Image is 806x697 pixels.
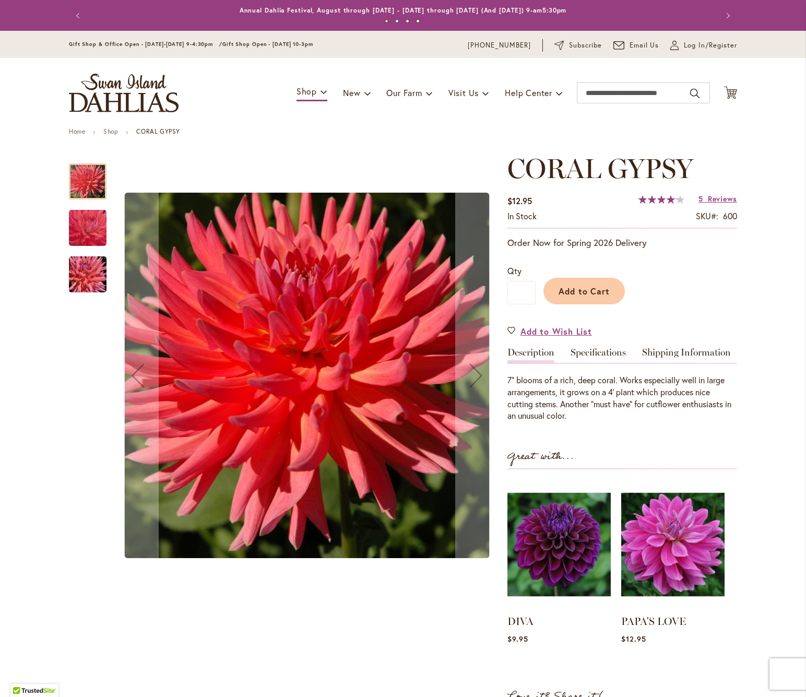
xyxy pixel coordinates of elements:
[670,40,737,51] a: Log In/Register
[507,210,537,221] span: In stock
[684,40,737,51] span: Log In/Register
[621,480,725,609] img: PAPA'S LOVE
[507,480,611,609] img: DIVA
[69,127,85,135] a: Home
[723,210,737,222] div: 600
[507,348,554,363] a: Description
[505,87,552,98] span: Help Center
[638,195,684,204] div: 84%
[559,286,610,297] span: Add to Cart
[240,6,567,14] a: Annual Dahlia Festival, August through [DATE] - [DATE] through [DATE] (And [DATE]) 9-am5:30pm
[8,660,37,689] iframe: Launch Accessibility Center
[507,210,537,222] div: Availability
[507,237,737,249] p: Order Now for Spring 2026 Delivery
[117,153,545,598] div: Product Images
[222,41,313,48] span: Gift Shop Open - [DATE] 10-3pm
[117,153,497,598] div: CORAL GYPSY
[468,40,531,51] a: [PHONE_NUMBER]
[507,615,534,628] a: DIVA
[630,40,659,51] span: Email Us
[520,325,592,337] span: Add to Wish List
[613,40,659,51] a: Email Us
[507,265,521,276] span: Qty
[571,348,626,363] a: Specifications
[51,192,125,264] img: CORAL GYPSY
[716,5,737,26] button: Next
[696,210,718,221] strong: SKU
[554,40,602,51] a: Subscribe
[386,87,422,98] span: Our Farm
[69,41,222,48] span: Gift Shop & Office Open - [DATE]-[DATE] 9-4:30pm /
[569,40,602,51] span: Subscribe
[455,153,497,598] button: Next
[448,87,479,98] span: Visit Us
[69,153,117,199] div: CORAL GYPSY
[507,195,532,206] span: $12.95
[507,448,574,465] strong: Great with...
[297,86,317,97] span: Shop
[69,74,179,112] a: store logo
[395,19,399,23] button: 2 of 4
[543,278,625,304] button: Add to Cart
[69,5,90,26] button: Previous
[117,153,497,598] div: CORAL GYPSYCORAL GYPSYCORAL GYPSY
[621,615,686,628] a: PAPA'S LOVE
[507,374,737,422] div: 7" blooms of a rich, deep coral. Works especially well in large arrangements, it grows on a 4' pl...
[642,348,731,363] a: Shipping Information
[103,127,118,135] a: Shop
[406,19,409,23] button: 3 of 4
[698,194,737,204] a: 5 Reviews
[50,250,125,300] img: CORAL GYPSY
[708,194,737,204] span: Reviews
[507,348,737,422] div: Detailed Product Info
[69,199,117,246] div: CORAL GYPSY
[69,246,106,292] div: CORAL GYPSY
[385,19,388,23] button: 1 of 4
[416,19,420,23] button: 4 of 4
[698,194,703,204] span: 5
[343,87,360,98] span: New
[125,193,490,558] img: CORAL GYPSY
[136,127,180,135] strong: CORAL GYPSY
[621,634,646,644] span: $12.95
[507,152,693,185] span: CORAL GYPSY
[507,634,528,644] span: $9.95
[507,325,592,337] a: Add to Wish List
[117,153,159,598] button: Previous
